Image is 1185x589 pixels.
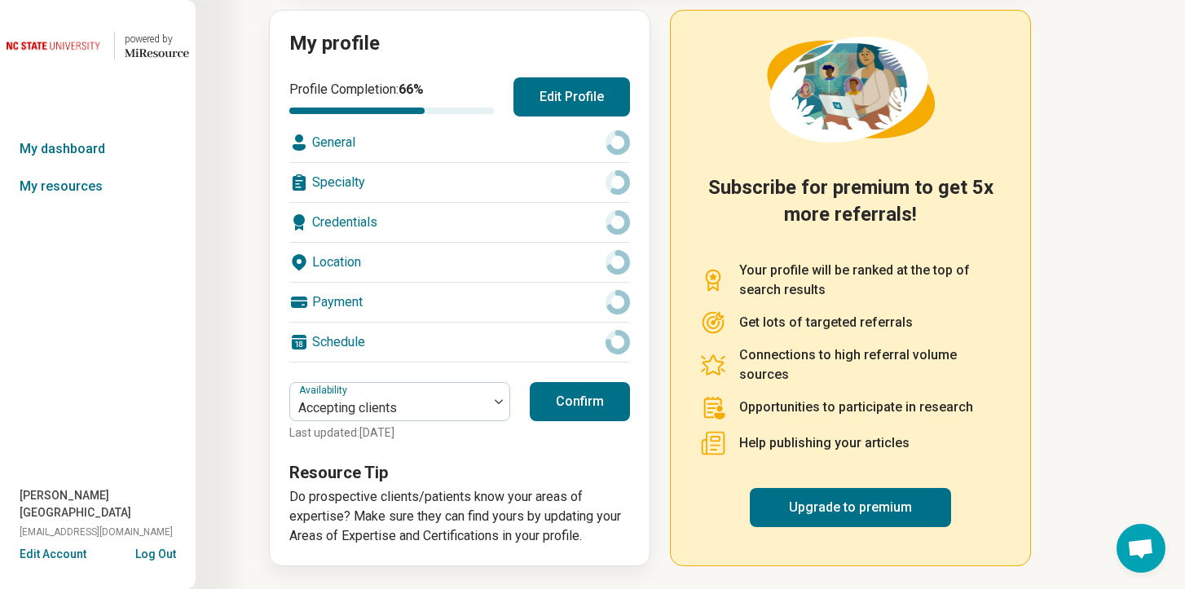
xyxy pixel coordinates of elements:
[20,525,173,539] span: [EMAIL_ADDRESS][DOMAIN_NAME]
[700,174,1001,241] h2: Subscribe for premium to get 5x more referrals!
[739,261,1001,300] p: Your profile will be ranked at the top of search results
[289,80,494,114] div: Profile Completion:
[7,26,189,65] a: North Carolina State University powered by
[750,488,951,527] a: Upgrade to premium
[289,424,510,442] p: Last updated: [DATE]
[530,382,630,421] button: Confirm
[1117,524,1165,573] a: Open chat
[135,546,176,559] button: Log Out
[739,433,910,453] p: Help publishing your articles
[289,487,630,546] p: Do prospective clients/patients know your areas of expertise? Make sure they can find yours by up...
[299,385,350,396] label: Availability
[20,487,196,521] span: [PERSON_NAME][GEOGRAPHIC_DATA]
[289,283,630,322] div: Payment
[289,323,630,362] div: Schedule
[399,81,424,97] span: 66 %
[289,243,630,282] div: Location
[289,30,630,58] h2: My profile
[289,203,630,242] div: Credentials
[289,163,630,202] div: Specialty
[739,398,973,417] p: Opportunities to participate in research
[513,77,630,116] button: Edit Profile
[289,461,630,484] h3: Resource Tip
[739,345,1001,385] p: Connections to high referral volume sources
[289,123,630,162] div: General
[125,32,189,46] div: powered by
[7,26,104,65] img: North Carolina State University
[739,313,913,332] p: Get lots of targeted referrals
[20,546,86,563] button: Edit Account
